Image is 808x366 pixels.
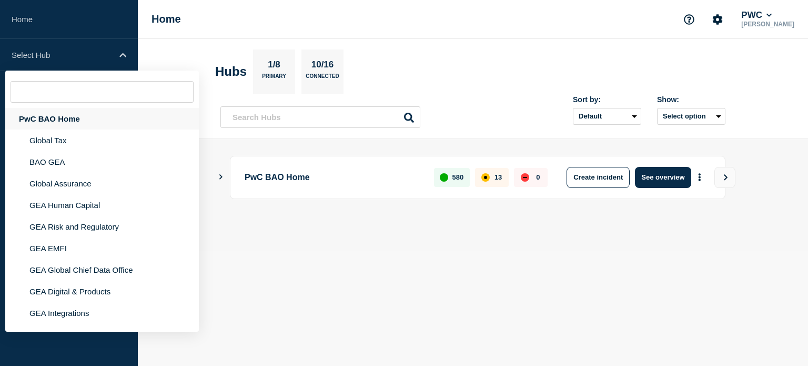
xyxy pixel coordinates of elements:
p: 13 [494,173,502,181]
p: Connected [306,73,339,84]
p: 580 [452,173,464,181]
button: View [714,167,735,188]
p: 1/8 [264,60,285,73]
button: Create incident [567,167,630,188]
li: GEA Reporting & Analytics [5,324,199,345]
p: [PERSON_NAME] [739,21,796,28]
button: More actions [693,167,706,187]
button: Select option [657,108,725,125]
div: PwC BAO Home [5,108,199,130]
button: Support [678,8,700,31]
div: Sort by: [573,95,641,104]
p: 0 [536,173,540,181]
div: Show: [657,95,725,104]
li: Global Assurance [5,173,199,194]
p: Select Hub [12,51,113,60]
div: up [440,173,448,182]
h1: Home [151,13,181,25]
li: GEA Human Capital [5,194,199,216]
li: GEA Global Chief Data Office [5,259,199,281]
p: 10/16 [307,60,338,73]
h2: Hubs [215,64,247,79]
button: Show Connected Hubs [218,173,224,181]
p: PwC BAO Home [245,167,422,188]
li: GEA Risk and Regulatory [5,216,199,238]
li: GEA Integrations [5,302,199,324]
input: Search Hubs [220,106,420,128]
button: PWC [739,10,774,21]
div: down [521,173,529,182]
select: Sort by [573,108,641,125]
li: GEA Digital & Products [5,281,199,302]
p: Primary [262,73,286,84]
div: affected [481,173,490,182]
li: BAO GEA [5,151,199,173]
li: GEA EMFI [5,238,199,259]
button: See overview [635,167,691,188]
button: Account settings [706,8,729,31]
li: Global Tax [5,130,199,151]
